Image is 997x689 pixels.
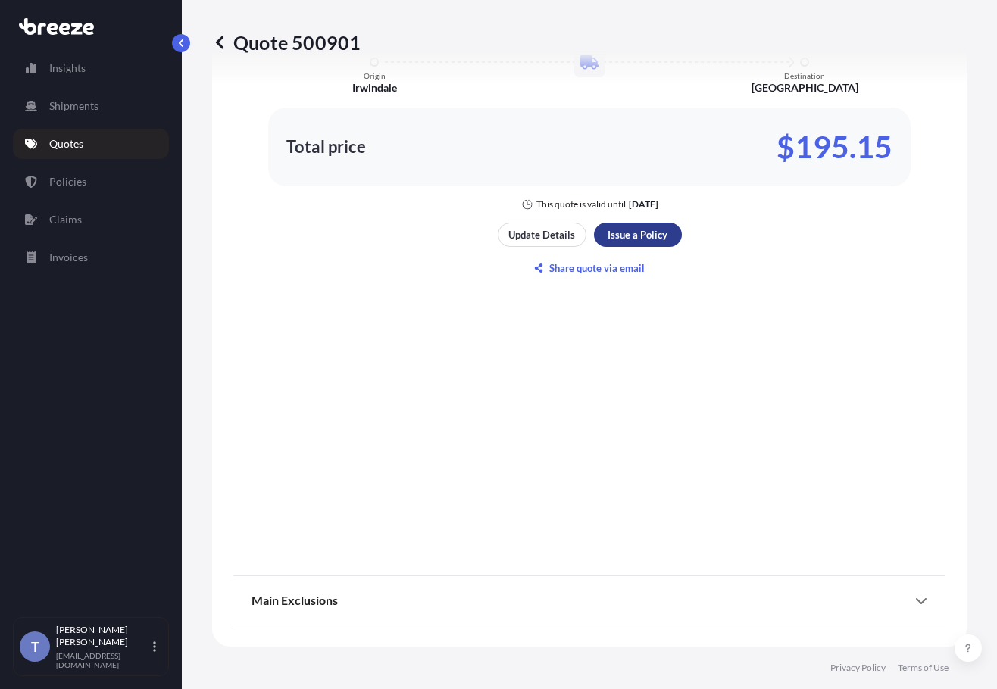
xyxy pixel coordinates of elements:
span: Main Exclusions [252,593,338,608]
p: Total price [286,139,366,154]
p: This quote is valid until [536,198,626,210]
p: [DATE] [629,198,658,210]
a: Privacy Policy [830,662,886,674]
a: Insights [13,53,169,83]
a: Policies [13,167,169,197]
span: T [31,639,39,654]
p: [PERSON_NAME] [PERSON_NAME] [56,624,150,648]
a: Terms of Use [898,662,949,674]
p: Quote 500901 [212,30,361,55]
p: [EMAIL_ADDRESS][DOMAIN_NAME] [56,651,150,669]
button: Issue a Policy [594,223,682,247]
a: Invoices [13,242,169,273]
button: Share quote via email [498,256,682,280]
p: Issue a Policy [608,227,667,242]
p: Insights [49,61,86,76]
p: [GEOGRAPHIC_DATA] [752,80,858,95]
p: Update Details [508,227,575,242]
p: Shipments [49,98,98,114]
p: $195.15 [777,135,892,159]
p: Invoices [49,250,88,265]
a: Shipments [13,91,169,121]
a: Claims [13,204,169,235]
button: Update Details [498,223,586,247]
p: Irwindale [352,80,397,95]
div: Main Exclusions [252,582,927,619]
p: Claims [49,212,82,227]
a: Quotes [13,129,169,159]
p: Policies [49,174,86,189]
p: Share quote via email [549,260,645,276]
p: Quotes [49,136,83,151]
